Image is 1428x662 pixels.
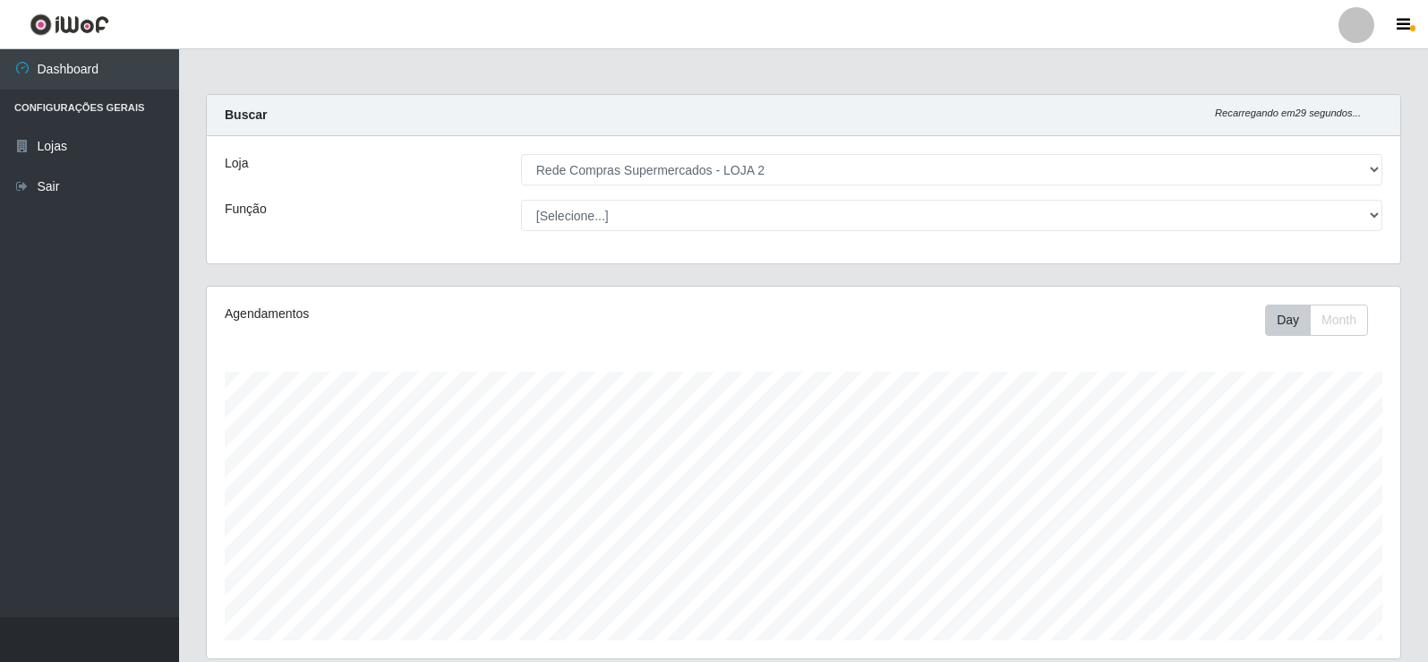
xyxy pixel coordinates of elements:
[1215,107,1361,118] i: Recarregando em 29 segundos...
[1265,305,1382,336] div: Toolbar with button groups
[225,107,267,122] strong: Buscar
[225,200,267,219] label: Função
[1265,305,1368,336] div: First group
[30,13,109,36] img: CoreUI Logo
[225,154,248,173] label: Loja
[1265,305,1311,336] button: Day
[1310,305,1368,336] button: Month
[225,305,691,323] div: Agendamentos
